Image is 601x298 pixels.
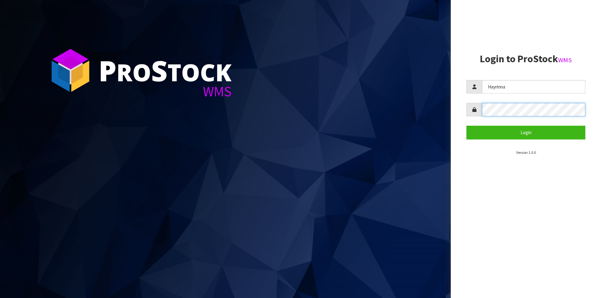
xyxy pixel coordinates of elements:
img: ProStock Cube [47,47,94,94]
small: Version 1.0.0 [516,150,536,155]
span: S [151,51,167,89]
div: WMS [99,84,232,98]
span: P [99,51,116,89]
small: WMS [558,56,572,64]
h2: Login to ProStock [466,53,585,64]
div: ro tock [99,56,232,84]
input: Username [482,80,585,93]
button: Login [466,126,585,139]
